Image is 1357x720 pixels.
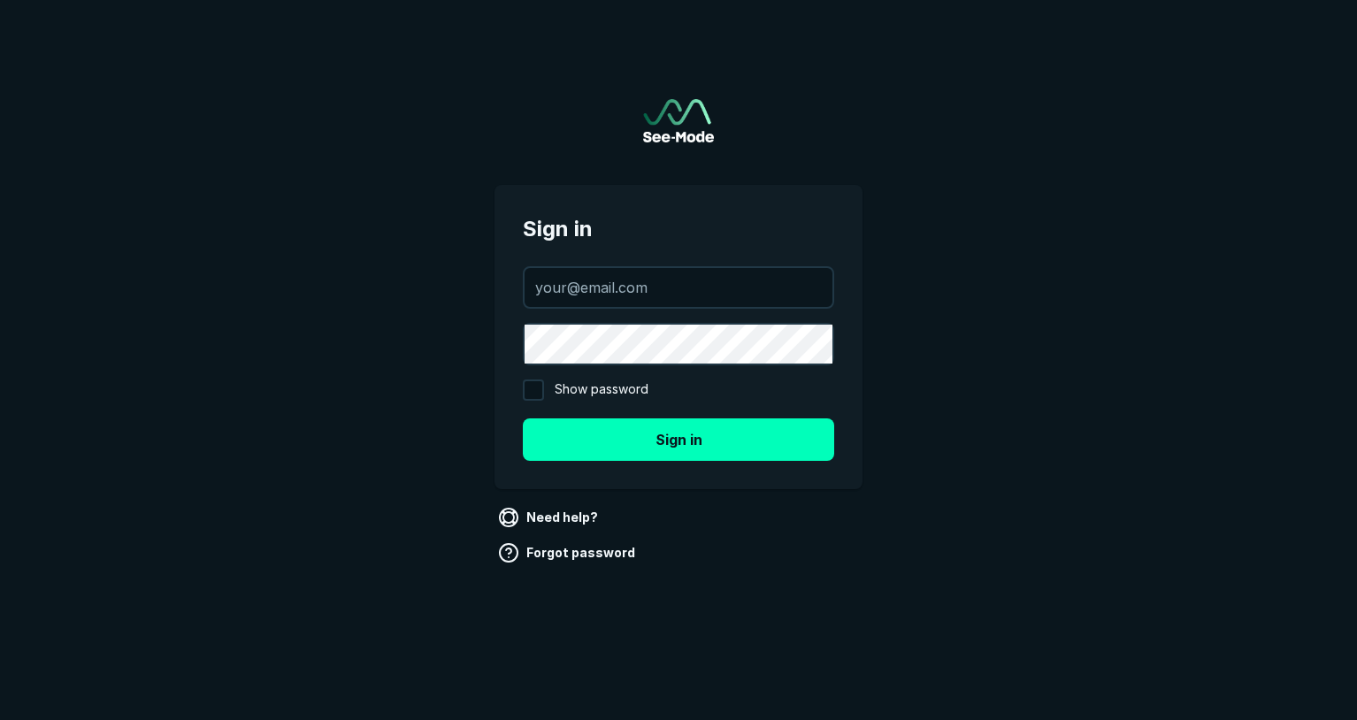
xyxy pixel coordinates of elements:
input: your@email.com [525,268,832,307]
span: Sign in [523,213,834,245]
img: See-Mode Logo [643,99,714,142]
a: Need help? [494,503,605,532]
a: Go to sign in [643,99,714,142]
button: Sign in [523,418,834,461]
a: Forgot password [494,539,642,567]
span: Show password [555,379,648,401]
